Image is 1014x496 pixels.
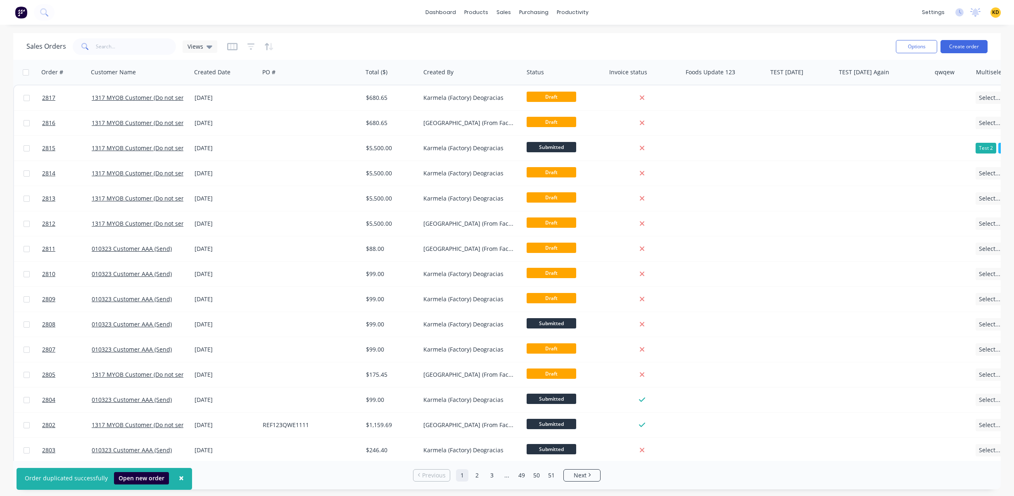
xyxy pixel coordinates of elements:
[41,68,63,76] div: Order #
[423,68,454,76] div: Created By
[527,444,576,454] span: Submitted
[42,94,55,102] span: 2817
[527,142,576,152] span: Submitted
[979,396,1000,404] span: Select...
[527,268,576,278] span: Draft
[940,40,988,53] button: Create order
[410,469,604,482] ul: Pagination
[979,295,1000,303] span: Select...
[195,396,256,404] div: [DATE]
[366,371,415,379] div: $175.45
[195,320,256,328] div: [DATE]
[979,220,1000,228] span: Select...
[42,438,92,463] a: 2803
[366,220,415,228] div: $5,500.00
[366,295,415,303] div: $99.00
[92,270,172,278] a: 010323 Customer AAA (Send)
[492,6,515,19] div: sales
[195,119,256,127] div: [DATE]
[366,320,415,328] div: $99.00
[896,40,937,53] button: Options
[366,144,415,152] div: $5,500.00
[42,345,55,354] span: 2807
[609,68,647,76] div: Invoice status
[195,270,256,278] div: [DATE]
[979,446,1000,454] span: Select...
[423,220,515,228] div: [GEOGRAPHIC_DATA] (From Factory) Loteria
[92,94,190,102] a: 1317 MYOB Customer (Do not send)
[92,446,172,454] a: 010323 Customer AAA (Send)
[935,68,955,76] div: qwqew
[195,144,256,152] div: [DATE]
[42,119,55,127] span: 2816
[423,421,515,429] div: [GEOGRAPHIC_DATA] (From Factory) Loteria
[42,236,92,261] a: 2811
[413,471,450,479] a: Previous page
[262,68,275,76] div: PO #
[527,243,576,253] span: Draft
[92,371,190,378] a: 1317 MYOB Customer (Do not send)
[42,245,55,253] span: 2811
[42,337,92,362] a: 2807
[42,387,92,412] a: 2804
[91,68,136,76] div: Customer Name
[423,270,515,278] div: Karmela (Factory) Deogracias
[527,117,576,127] span: Draft
[979,345,1000,354] span: Select...
[527,167,576,177] span: Draft
[423,320,515,328] div: Karmela (Factory) Deogracias
[423,169,515,177] div: Karmela (Factory) Deogracias
[366,194,415,203] div: $5,500.00
[195,421,256,429] div: [DATE]
[42,186,92,211] a: 2813
[92,220,190,227] a: 1317 MYOB Customer (Do not send)
[195,345,256,354] div: [DATE]
[423,194,515,203] div: Karmela (Factory) Deogracias
[979,119,1000,127] span: Select...
[527,368,576,379] span: Draft
[25,474,108,482] div: Order duplicated successfully
[976,68,1007,76] div: Multiselect
[96,38,176,55] input: Search...
[195,446,256,454] div: [DATE]
[195,194,256,203] div: [DATE]
[195,94,256,102] div: [DATE]
[527,293,576,303] span: Draft
[423,396,515,404] div: Karmela (Factory) Deogracias
[527,318,576,328] span: Submitted
[366,396,415,404] div: $99.00
[92,320,172,328] a: 010323 Customer AAA (Send)
[92,295,172,303] a: 010323 Customer AAA (Send)
[527,217,576,228] span: Draft
[366,345,415,354] div: $99.00
[42,371,55,379] span: 2805
[366,119,415,127] div: $680.65
[422,471,446,479] span: Previous
[515,6,553,19] div: purchasing
[42,446,55,454] span: 2803
[456,469,468,482] a: Page 1 is your current page
[366,94,415,102] div: $680.65
[515,469,528,482] a: Page 49
[42,144,55,152] span: 2815
[527,192,576,203] span: Draft
[979,194,1000,203] span: Select...
[15,6,27,19] img: Factory
[42,362,92,387] a: 2805
[501,469,513,482] a: Jump forward
[42,413,92,437] a: 2802
[545,469,558,482] a: Page 51
[527,394,576,404] span: Submitted
[42,111,92,135] a: 2816
[195,245,256,253] div: [DATE]
[423,119,515,127] div: [GEOGRAPHIC_DATA] (From Factory) Loteria
[42,220,55,228] span: 2812
[366,446,415,454] div: $246.40
[527,343,576,354] span: Draft
[839,68,889,76] div: TEST [DATE] Again
[92,194,190,202] a: 1317 MYOB Customer (Do not send)
[92,144,190,152] a: 1317 MYOB Customer (Do not send)
[42,287,92,312] a: 2809
[42,312,92,337] a: 2808
[179,472,184,484] span: ×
